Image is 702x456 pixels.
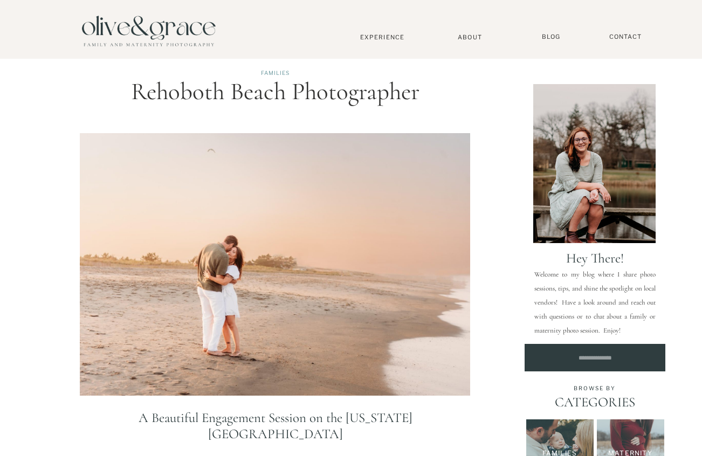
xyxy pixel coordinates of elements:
[534,267,656,332] p: Welcome to my blog where I share photo sessions, tips, and shine the spotlight on local vendors! ...
[534,250,656,262] p: Hey there!
[536,394,654,410] p: CATEGORIES
[82,79,467,103] h1: Rehoboth Beach Photographer
[538,33,565,41] a: BLOG
[453,33,486,40] a: About
[80,133,470,396] img: Rehoboth Beach photographer
[347,33,418,41] a: Experience
[604,33,647,41] a: Contact
[547,385,642,391] p: browse by
[261,70,290,76] a: Families
[80,410,470,442] h2: A Beautiful Engagement Session on the [US_STATE][GEOGRAPHIC_DATA]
